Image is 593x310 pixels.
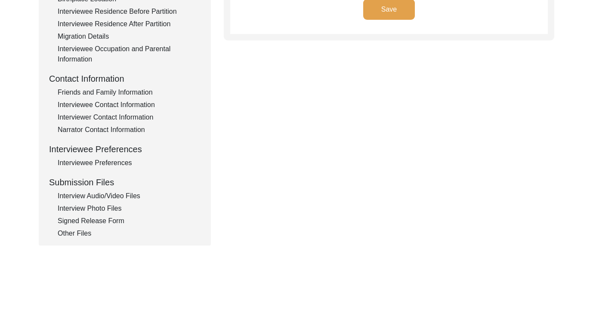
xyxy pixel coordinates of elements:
[58,19,201,29] div: Interviewee Residence After Partition
[58,158,201,168] div: Interviewee Preferences
[58,191,201,201] div: Interview Audio/Video Files
[49,143,201,156] div: Interviewee Preferences
[58,6,201,17] div: Interviewee Residence Before Partition
[49,72,201,85] div: Contact Information
[58,31,201,42] div: Migration Details
[58,44,201,64] div: Interviewee Occupation and Parental Information
[49,176,201,189] div: Submission Files
[58,216,201,226] div: Signed Release Form
[58,112,201,123] div: Interviewer Contact Information
[58,203,201,214] div: Interview Photo Files
[58,125,201,135] div: Narrator Contact Information
[58,228,201,239] div: Other Files
[58,87,201,98] div: Friends and Family Information
[58,100,201,110] div: Interviewee Contact Information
